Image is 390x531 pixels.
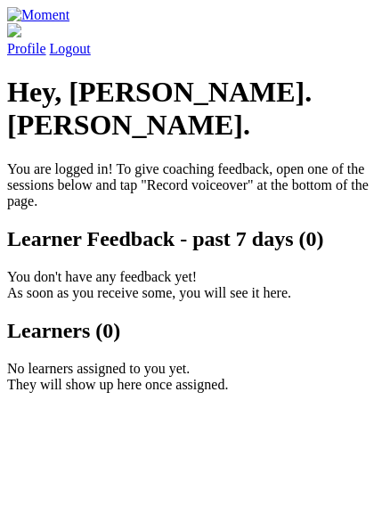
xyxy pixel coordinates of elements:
[7,269,383,301] p: You don't have any feedback yet! As soon as you receive some, you will see it here.
[7,23,21,37] img: default_avatar-b4e2223d03051bc43aaaccfb402a43260a3f17acc7fafc1603fdf008d6cba3c9.png
[7,76,383,142] h1: Hey, [PERSON_NAME].[PERSON_NAME].
[7,23,383,56] a: Profile
[7,227,383,251] h2: Learner Feedback - past 7 days (0)
[50,41,91,56] a: Logout
[7,319,383,343] h2: Learners (0)
[7,161,383,209] p: You are logged in! To give coaching feedback, open one of the sessions below and tap "Record voic...
[7,7,69,23] img: Moment
[7,361,383,393] p: No learners assigned to you yet. They will show up here once assigned.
